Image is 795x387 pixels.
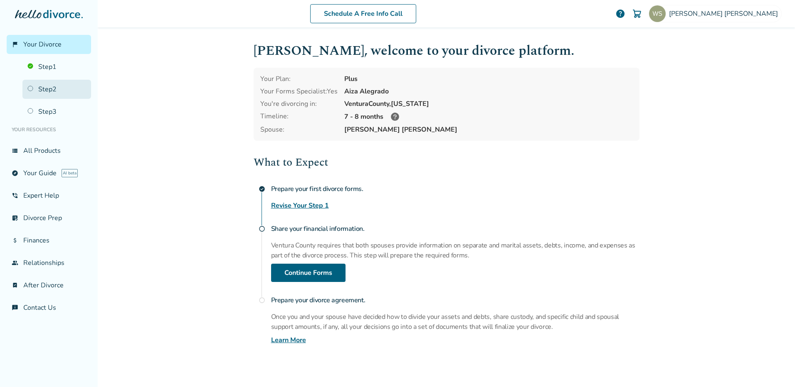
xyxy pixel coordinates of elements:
[344,87,633,96] div: Aiza Alegrado
[23,40,62,49] span: Your Divorce
[344,125,633,134] span: [PERSON_NAME] [PERSON_NAME]
[254,41,639,61] h1: [PERSON_NAME] , welcome to your divorce platform.
[271,312,639,332] p: Once you and your spouse have decided how to divide your assets and debts, share custody, and spe...
[259,297,265,304] span: radio_button_unchecked
[632,9,642,19] img: Cart
[344,74,633,83] div: Plus
[7,141,91,160] a: view_listAll Products
[271,292,639,309] h4: Prepare your divorce agreement.
[7,298,91,317] a: chat_infoContact Us
[7,231,91,250] a: attach_moneyFinances
[7,35,91,54] a: flag_2Your Divorce
[310,4,416,23] a: Schedule A Free Info Call
[615,9,625,19] a: help
[344,99,633,108] div: Ventura County, [US_STATE]
[12,215,18,221] span: list_alt_check
[271,240,639,260] p: Ventura County requires that both spouses provide information on separate and marital assets, deb...
[271,335,306,345] a: Learn More
[344,112,633,122] div: 7 - 8 months
[260,74,338,83] div: Your Plan:
[271,220,639,237] h4: Share your financial information.
[22,102,91,121] a: Step3
[260,99,338,108] div: You're divorcing in:
[12,170,18,176] span: explore
[260,125,338,134] span: Spouse:
[7,186,91,205] a: phone_in_talkExpert Help
[271,201,329,211] a: Revise Your Step 1
[260,87,338,96] div: Your Forms Specialist: Yes
[271,264,346,282] a: Continue Forms
[12,192,18,199] span: phone_in_talk
[62,169,78,177] span: AI beta
[260,112,338,122] div: Timeline:
[254,154,639,171] h2: What to Expect
[12,304,18,311] span: chat_info
[12,147,18,154] span: view_list
[12,260,18,266] span: group
[12,237,18,244] span: attach_money
[7,121,91,138] li: Your Resources
[7,208,91,228] a: list_alt_checkDivorce Prep
[649,5,666,22] img: dwfrom29@gmail.com
[259,186,265,192] span: check_circle
[12,282,18,289] span: bookmark_check
[753,347,795,387] iframe: Chat Widget
[7,253,91,272] a: groupRelationships
[12,41,18,48] span: flag_2
[7,276,91,295] a: bookmark_checkAfter Divorce
[271,181,639,197] h4: Prepare your first divorce forms.
[22,57,91,76] a: Step1
[7,164,91,183] a: exploreYour GuideAI beta
[22,80,91,99] a: Step2
[669,9,781,18] span: [PERSON_NAME] [PERSON_NAME]
[259,225,265,232] span: radio_button_unchecked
